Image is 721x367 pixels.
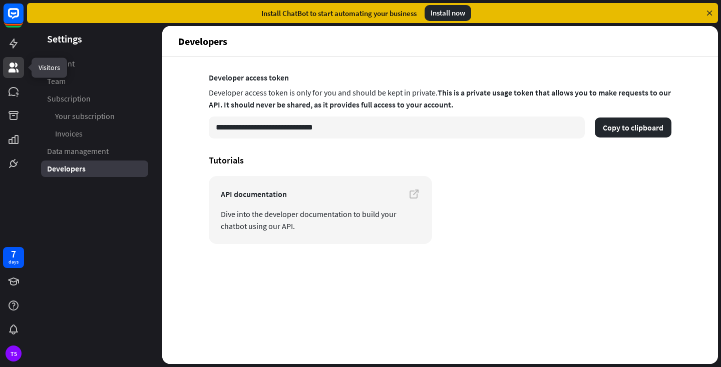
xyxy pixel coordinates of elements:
[47,146,109,156] span: Data management
[209,154,671,166] h4: Tutorials
[425,5,471,21] div: Install now
[47,58,75,69] span: Account
[209,176,432,244] a: API documentation Dive into the developer documentation to build your chatbot using our API.
[209,72,671,82] label: Developer access token
[41,73,148,89] a: Team
[221,188,420,200] span: API documentation
[209,84,671,114] div: Developer access token is only for you and should be kept in private.
[11,249,16,258] div: 7
[221,208,420,232] span: Dive into the developer documentation to build your chatbot using our API.
[41,125,148,142] a: Invoices
[47,76,66,86] span: Team
[6,345,22,361] div: T5
[162,26,718,56] header: Developers
[41,55,148,72] a: Account
[3,247,24,268] a: 7 days
[41,108,148,124] a: Your subscription
[41,90,148,107] a: Subscription
[41,143,148,159] a: Data management
[55,128,83,139] span: Invoices
[27,32,162,45] header: Settings
[47,163,86,174] span: Developers
[55,111,115,121] span: Your subscription
[8,4,38,34] button: Open LiveChat chat widget
[595,117,671,137] button: Copy to clipboard
[9,258,19,265] div: days
[261,8,417,18] div: Install ChatBot to start automating your business
[209,87,671,109] span: This is a private usage token that allows you to make requests to our API. It should never be sha...
[47,93,91,104] span: Subscription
